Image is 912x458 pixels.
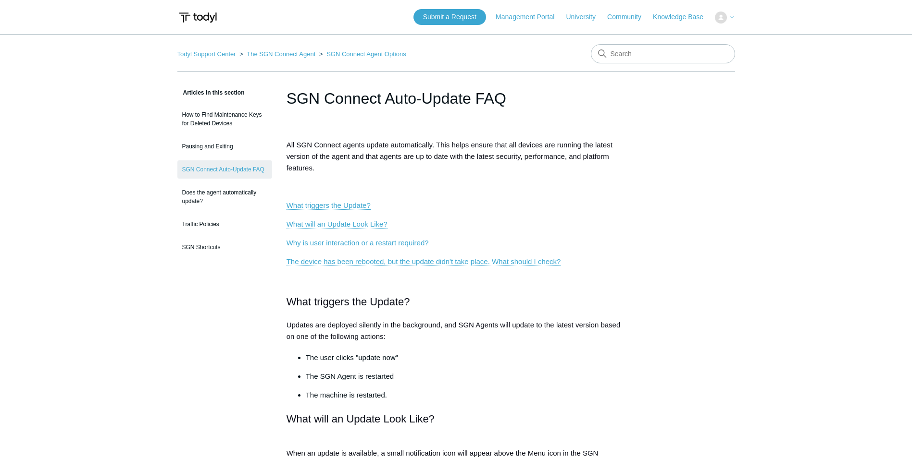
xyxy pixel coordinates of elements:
[287,201,371,210] a: What triggers the Update?
[317,50,406,58] li: SGN Connect Agent Options
[287,296,410,308] span: What triggers the Update?
[306,389,626,401] p: The machine is restarted.
[177,137,272,156] a: Pausing and Exiting
[306,371,626,382] p: The SGN Agent is restarted
[287,257,561,266] a: The device has been rebooted, but the update didn't take place. What should I check?
[653,12,713,22] a: Knowledge Base
[177,238,272,256] a: SGN Shortcuts
[326,50,406,58] a: SGN Connect Agent Options
[607,12,651,22] a: Community
[177,160,272,179] a: SGN Connect Auto-Update FAQ
[177,106,272,133] a: How to Find Maintenance Keys for Deleted Devices
[177,89,245,96] span: Articles in this section
[287,87,626,110] h1: SGN Connect Auto-Update FAQ
[177,50,238,58] li: Todyl Support Center
[413,9,486,25] a: Submit a Request
[306,352,626,363] li: The user clicks "update now"
[287,239,429,247] a: Why is user interaction or a restart required?
[247,50,315,58] a: The SGN Connect Agent
[287,220,387,229] a: What will an Update Look Like?
[287,141,612,172] span: All SGN Connect agents update automatically. This helps ensure that all devices are running the l...
[177,9,218,26] img: Todyl Support Center Help Center home page
[287,321,621,340] span: Updates are deployed silently in the background, and SGN Agents will update to the latest version...
[566,12,605,22] a: University
[496,12,564,22] a: Management Portal
[177,215,272,233] a: Traffic Policies
[177,50,236,58] a: Todyl Support Center
[177,183,272,210] a: Does the agent automatically update?
[591,44,735,63] input: Search
[237,50,317,58] li: The SGN Connect Agent
[287,413,435,425] span: What will an Update Look Like?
